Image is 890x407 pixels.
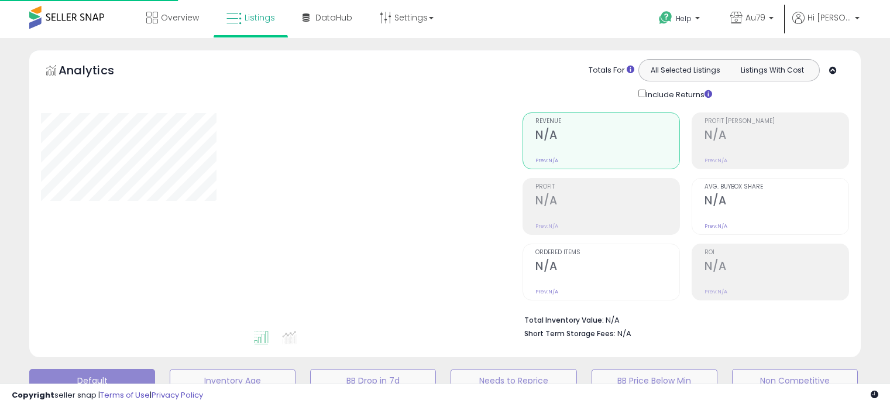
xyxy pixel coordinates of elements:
a: Terms of Use [100,389,150,401]
h2: N/A [705,128,848,144]
small: Prev: N/A [705,157,727,164]
div: Include Returns [630,87,726,101]
a: Privacy Policy [152,389,203,401]
a: Help [650,2,712,38]
span: Listings [245,12,275,23]
span: Avg. Buybox Share [705,184,848,190]
span: Help [676,13,692,23]
span: DataHub [315,12,352,23]
a: Hi [PERSON_NAME] [792,12,860,38]
span: N/A [617,328,631,339]
span: Profit [PERSON_NAME] [705,118,848,125]
span: Overview [161,12,199,23]
button: Default [29,369,155,392]
span: Ordered Items [535,249,679,256]
button: Listings With Cost [729,63,816,78]
div: seller snap | | [12,390,203,401]
strong: Copyright [12,389,54,401]
button: BB Drop in 7d [310,369,436,392]
small: Prev: N/A [705,288,727,295]
h5: Analytics [59,62,137,81]
h2: N/A [535,194,679,210]
button: Needs to Reprice [451,369,576,392]
button: BB Price Below Min [592,369,717,392]
li: N/A [524,312,840,326]
span: Au79 [745,12,765,23]
span: Hi [PERSON_NAME] [807,12,851,23]
small: Prev: N/A [535,288,558,295]
button: Inventory Age [170,369,295,392]
button: All Selected Listings [642,63,729,78]
small: Prev: N/A [535,223,558,230]
div: Totals For [589,65,634,76]
h2: N/A [535,128,679,144]
small: Prev: N/A [705,223,727,230]
h2: N/A [705,194,848,210]
button: Non Competitive [732,369,858,392]
span: Profit [535,184,679,190]
b: Short Term Storage Fees: [524,329,616,338]
span: ROI [705,249,848,256]
h2: N/A [705,259,848,275]
span: Revenue [535,118,679,125]
small: Prev: N/A [535,157,558,164]
i: Get Help [658,11,673,25]
h2: N/A [535,259,679,275]
b: Total Inventory Value: [524,315,604,325]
